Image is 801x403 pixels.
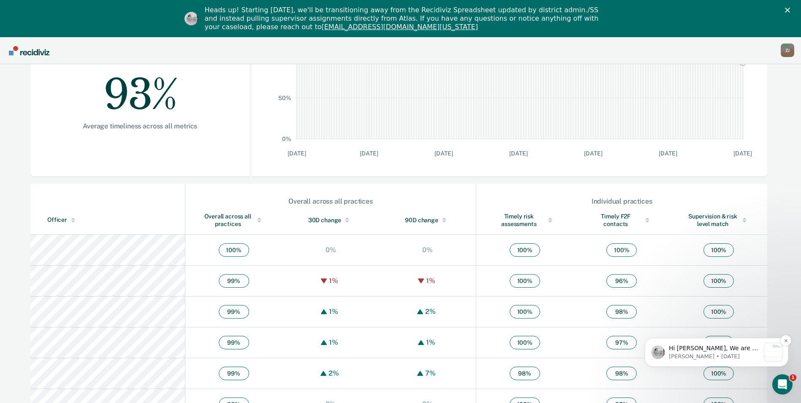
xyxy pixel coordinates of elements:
[606,274,637,288] span: 96 %
[606,367,637,380] span: 98 %
[510,336,540,349] span: 100 %
[493,212,556,228] div: Timely risk assessments
[606,305,637,319] span: 98 %
[424,338,437,346] div: 1%
[185,206,282,235] th: Toggle SortBy
[790,374,796,381] span: 1
[327,277,340,285] div: 1%
[219,367,249,380] span: 99 %
[396,216,459,224] div: 90D change
[772,374,793,395] iframe: Intercom live chat
[19,61,33,74] img: Profile image for Kim
[360,150,378,157] text: [DATE]
[670,206,767,235] th: Toggle SortBy
[205,6,603,31] div: Heads up! Starting [DATE], we'll be transitioning away from the Recidiviz Spreadsheet updated by ...
[423,369,438,377] div: 7%
[37,68,128,76] p: Message from Kim, sent 1w ago
[606,336,637,349] span: 97 %
[434,150,453,157] text: [DATE]
[148,50,159,61] button: Dismiss notification
[590,212,653,228] div: Timely F2F contacts
[632,285,801,380] iframe: Intercom notifications message
[57,122,223,130] div: Average timeliness across all metrics
[299,216,362,224] div: 30D change
[321,23,478,31] a: [EMAIL_ADDRESS][DOMAIN_NAME][US_STATE]
[202,212,265,228] div: Overall across all practices
[509,150,527,157] text: [DATE]
[584,150,602,157] text: [DATE]
[423,308,438,316] div: 2%
[186,197,475,205] div: Overall across all practices
[606,243,637,257] span: 100 %
[785,8,793,13] div: Close
[282,206,379,235] th: Toggle SortBy
[185,12,198,25] img: Profile image for Kim
[326,369,341,377] div: 2%
[781,44,794,57] button: Profile dropdown button
[219,336,249,349] span: 99 %
[57,54,223,122] div: 93%
[476,206,573,235] th: Toggle SortBy
[573,206,670,235] th: Toggle SortBy
[687,212,750,228] div: Supervision & risk level match
[219,305,249,319] span: 99 %
[219,274,249,288] span: 99 %
[424,277,437,285] div: 1%
[781,44,794,57] div: Z J
[327,338,340,346] div: 1%
[219,243,249,257] span: 100 %
[379,206,476,235] th: Toggle SortBy
[659,150,677,157] text: [DATE]
[510,367,540,380] span: 98 %
[510,305,540,319] span: 100 %
[288,150,306,157] text: [DATE]
[420,246,435,254] div: 0%
[9,46,49,55] img: Recidiviz
[510,243,540,257] span: 100 %
[703,274,734,288] span: 100 %
[733,150,752,157] text: [DATE]
[13,53,156,82] div: message notification from Kim, 1w ago. Hi James, We are so excited to announce a brand new featur...
[327,308,340,316] div: 1%
[323,246,338,254] div: 0%
[703,243,734,257] span: 100 %
[37,60,128,68] p: Hi [PERSON_NAME], We are so excited to announce a brand new feature: AI case note search! 📣 Findi...
[510,274,540,288] span: 100 %
[477,197,767,205] div: Individual practices
[30,206,185,235] th: Toggle SortBy
[47,216,182,223] div: Officer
